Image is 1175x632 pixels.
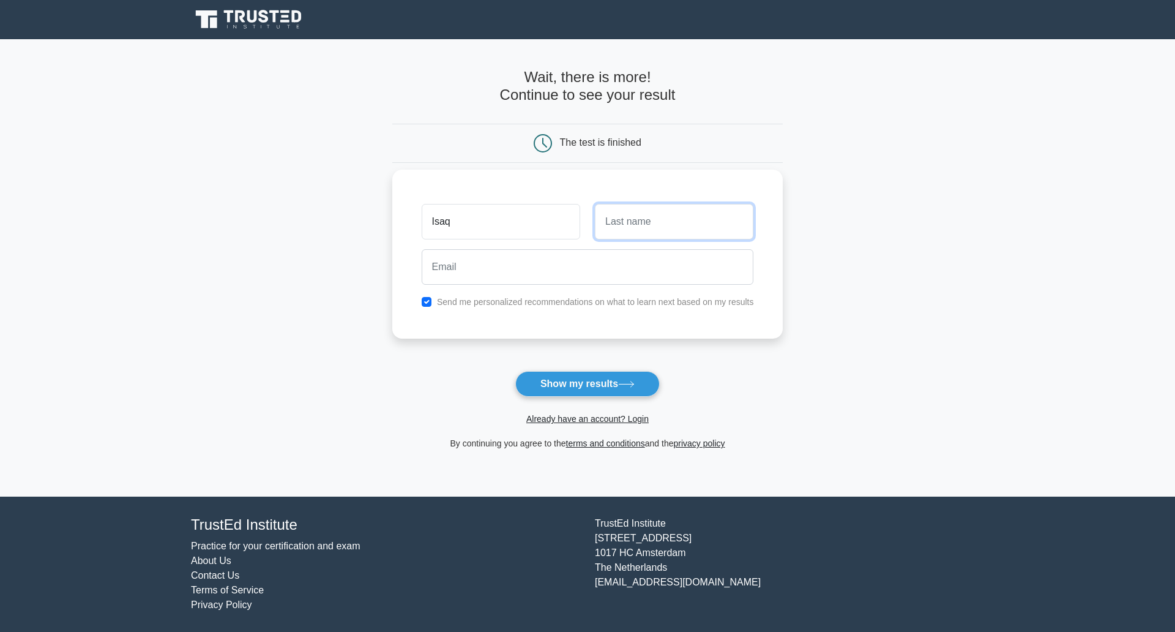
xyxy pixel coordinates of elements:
[392,69,783,104] h4: Wait, there is more! Continue to see your result
[191,555,231,566] a: About Us
[191,570,239,581] a: Contact Us
[566,438,645,448] a: terms and conditions
[526,414,649,424] a: Already have an account? Login
[191,600,252,610] a: Privacy Policy
[674,438,725,448] a: privacy policy
[191,585,264,595] a: Terms of Service
[587,516,991,612] div: TrustEd Institute [STREET_ADDRESS] 1017 HC Amsterdam The Netherlands [EMAIL_ADDRESS][DOMAIN_NAME]
[437,297,754,307] label: Send me personalized recommendations on what to learn next based on my results
[422,249,754,285] input: Email
[515,371,660,397] button: Show my results
[422,204,580,239] input: First name
[191,541,360,551] a: Practice for your certification and exam
[560,137,641,148] div: The test is finished
[595,204,753,239] input: Last name
[385,436,791,451] div: By continuing you agree to the and the
[191,516,580,534] h4: TrustEd Institute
